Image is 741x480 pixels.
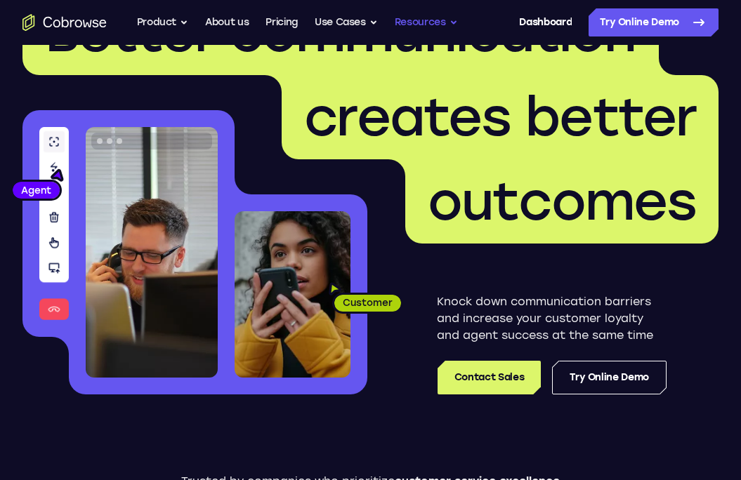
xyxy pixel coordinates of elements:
[137,8,189,36] button: Product
[552,361,667,394] a: Try Online Demo
[22,14,107,31] a: Go to the home page
[428,170,696,233] span: outcomes
[438,361,541,394] a: Contact Sales
[437,293,667,344] p: Knock down communication barriers and increase your customer loyalty and agent success at the sam...
[315,8,378,36] button: Use Cases
[589,8,719,36] a: Try Online Demo
[519,8,572,36] a: Dashboard
[304,86,696,149] span: creates better
[235,211,350,378] img: A customer holding their phone
[86,127,218,378] img: A customer support agent talking on the phone
[395,8,458,36] button: Resources
[205,8,249,36] a: About us
[265,8,298,36] a: Pricing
